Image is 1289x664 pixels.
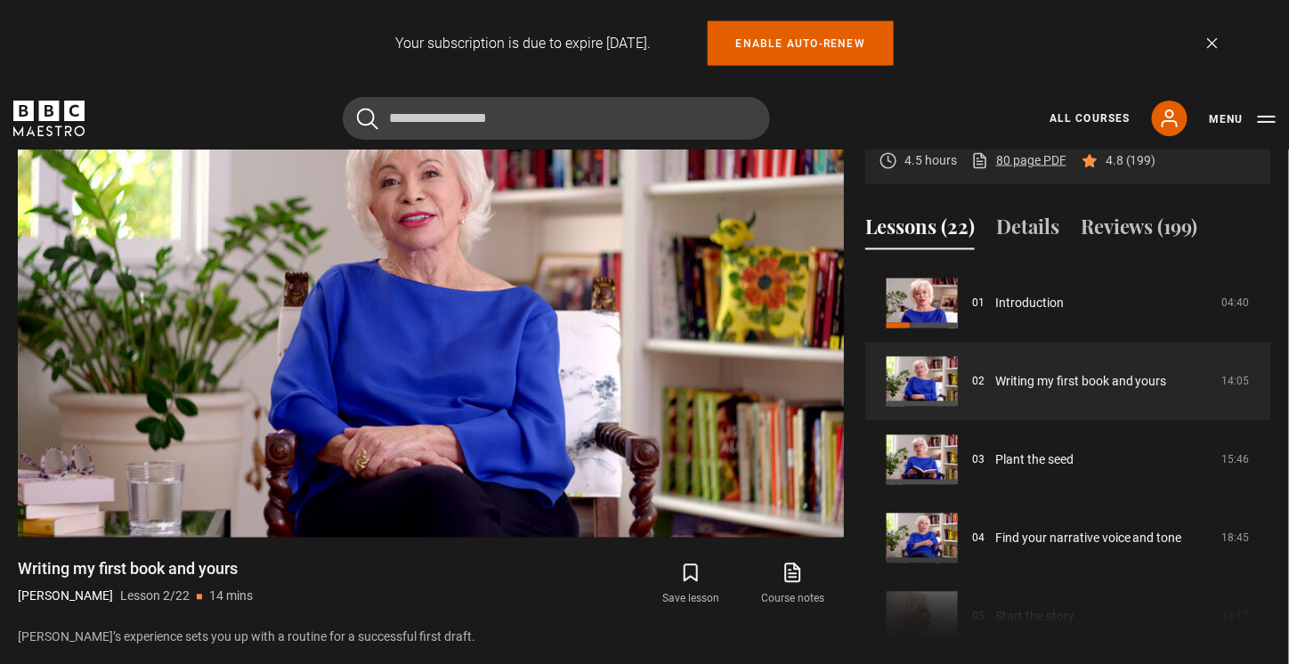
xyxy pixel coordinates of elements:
[18,628,844,647] p: [PERSON_NAME]’s experience sets you up with a routine for a successful first draft.
[120,587,190,606] p: Lesson 2/22
[18,559,253,580] h1: Writing my first book and yours
[742,559,844,611] a: Course notes
[971,151,1066,170] a: 80 page PDF
[640,559,742,611] button: Save lesson
[865,213,975,250] button: Lessons (22)
[904,151,957,170] p: 4.5 hours
[1209,110,1276,128] button: Toggle navigation
[1050,110,1131,126] a: All Courses
[13,101,85,136] svg: BBC Maestro
[996,213,1059,250] button: Details
[995,295,1064,313] a: Introduction
[18,587,113,606] p: [PERSON_NAME]
[395,33,651,54] p: Your subscription is due to expire [DATE].
[357,108,378,130] button: Submit the search query
[995,530,1182,548] a: Find your narrative voice and tone
[995,451,1074,470] a: Plant the seed
[209,587,253,606] p: 14 mins
[1106,151,1156,170] p: 4.8 (199)
[995,373,1167,392] a: Writing my first book and yours
[1081,213,1198,250] button: Reviews (199)
[708,21,894,66] a: Enable auto-renew
[343,97,770,140] input: Search
[18,73,844,538] video-js: Video Player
